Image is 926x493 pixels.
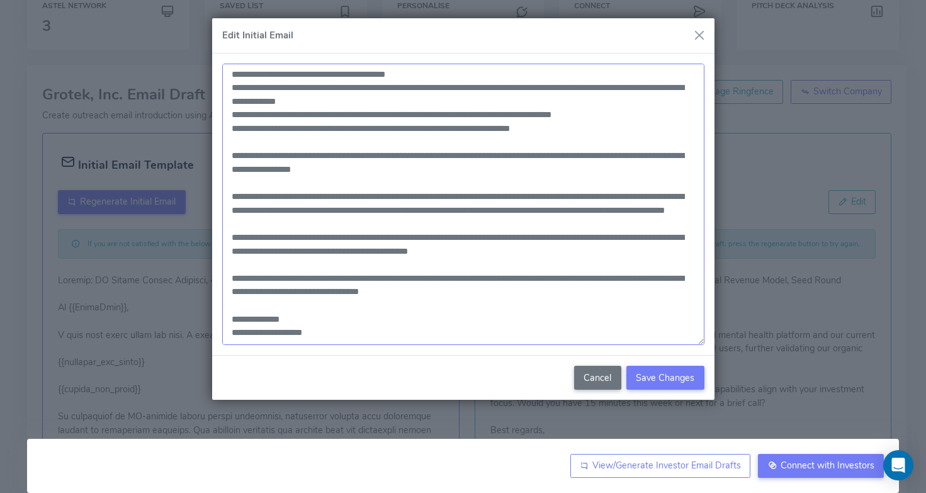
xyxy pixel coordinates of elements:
[883,450,913,480] div: Open Intercom Messenger
[626,366,704,390] button: Save Changes
[758,454,884,478] a: Connect with Investors
[574,366,621,390] button: Cancel
[636,371,694,384] span: Save Changes
[690,26,709,45] button: Close
[570,454,751,478] a: View/Generate Investor Email Drafts
[222,28,293,43] h5: Edit Initial Email
[592,459,741,472] span: View/Generate Investor Email Drafts
[781,459,874,472] span: Connect with Investors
